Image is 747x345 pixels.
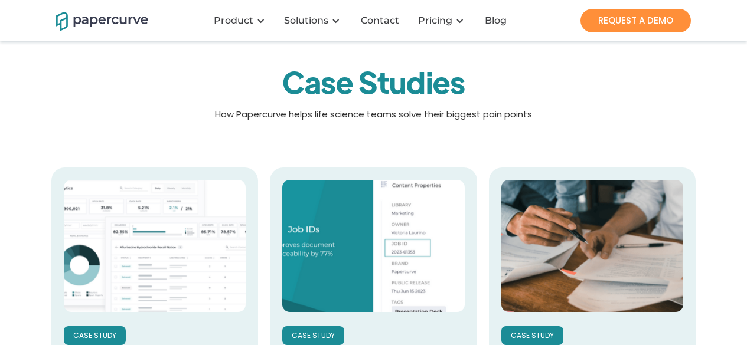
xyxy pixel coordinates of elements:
[580,9,691,32] a: REQUEST A DEMO
[56,10,133,31] a: home
[45,107,702,128] p: How Papercurve helps life science teams solve their biggest pain points
[485,15,507,27] div: Blog
[73,332,116,345] p: case study
[411,3,476,38] div: Pricing
[284,15,328,27] div: Solutions
[476,15,518,27] a: Blog
[418,15,452,27] a: Pricing
[277,3,352,38] div: Solutions
[352,15,411,27] a: Contact
[292,332,335,345] p: case study
[45,68,702,94] h1: Case Studies
[214,15,253,27] div: Product
[361,15,399,27] div: Contact
[511,332,554,345] p: case study
[207,3,277,38] div: Product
